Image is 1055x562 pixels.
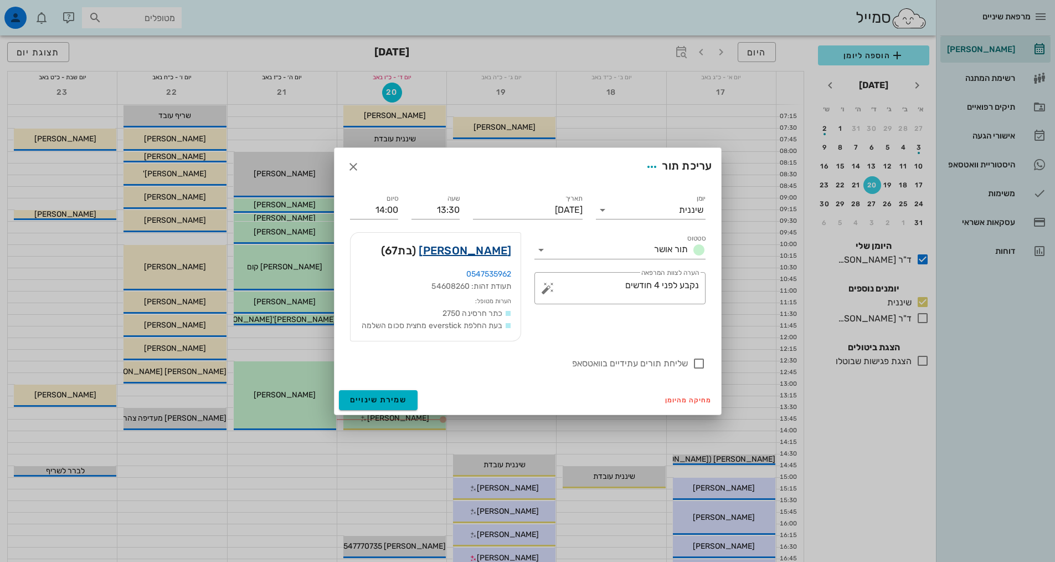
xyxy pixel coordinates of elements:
label: יומן [696,195,706,203]
span: מחיקה מהיומן [665,396,712,404]
label: הערה לצוות המרפאה [641,269,698,277]
a: 0547535962 [466,269,512,279]
div: יומןשיננית [596,201,706,219]
label: תאריך [565,195,583,203]
span: תור אושר [654,244,688,254]
a: [PERSON_NAME] [419,242,511,259]
div: שיננית [679,205,703,215]
span: שמירת שינויים [350,395,407,405]
label: סיום [387,195,398,203]
div: עריכת תור [642,157,712,177]
span: בעת החלפת everstick מחצית סכום השלמה [362,321,503,330]
span: (בת ) [381,242,416,259]
small: הערות מטופל: [475,298,511,305]
div: סטטוסתור אושר [534,241,706,259]
button: שמירת שינויים [339,390,418,410]
div: תעודת זהות: 54608260 [359,280,512,293]
label: שעה [447,195,460,203]
label: סטטוס [687,234,706,243]
label: שליחת תורים עתידיים בוואטסאפ [350,358,688,369]
span: כתר חרסינה 2750 [442,309,503,318]
button: מחיקה מהיומן [661,392,717,408]
span: 67 [385,244,398,257]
